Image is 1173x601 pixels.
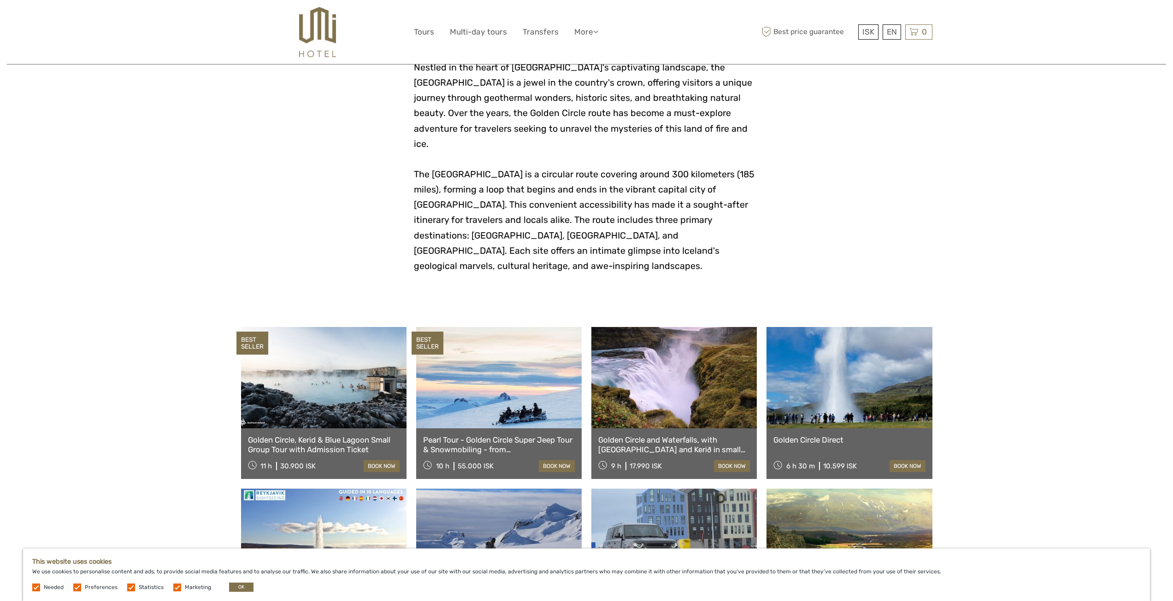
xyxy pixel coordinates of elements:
[450,25,507,39] a: Multi-day tours
[414,169,754,271] span: The [GEOGRAPHIC_DATA] is a circular route covering around 300 kilometers (185 miles), forming a l...
[423,435,575,454] a: Pearl Tour - Golden Circle Super Jeep Tour & Snowmobiling - from [GEOGRAPHIC_DATA]
[364,460,400,472] a: book now
[13,16,104,23] p: We're away right now. Please check back later!
[760,24,856,40] span: Best price guarantee
[574,25,598,39] a: More
[185,583,211,591] label: Marketing
[260,462,272,470] span: 11 h
[773,435,925,444] a: Golden Circle Direct
[883,24,901,40] div: EN
[299,7,336,57] img: 526-1e775aa5-7374-4589-9d7e-5793fb20bdfc_logo_big.jpg
[920,27,928,36] span: 0
[229,583,253,592] button: OK
[539,460,575,472] a: book now
[862,27,874,36] span: ISK
[248,435,400,454] a: Golden Circle, Kerid & Blue Lagoon Small Group Tour with Admission Ticket
[598,435,750,454] a: Golden Circle and Waterfalls, with [GEOGRAPHIC_DATA] and Kerið in small group
[44,583,64,591] label: Needed
[85,583,118,591] label: Preferences
[280,462,316,470] div: 30.900 ISK
[23,548,1150,601] div: We use cookies to personalise content and ads, to provide social media features and to analyse ou...
[32,558,1141,566] h5: This website uses cookies
[611,462,621,470] span: 9 h
[436,462,449,470] span: 10 h
[139,583,164,591] label: Statistics
[714,460,750,472] a: book now
[523,25,559,39] a: Transfers
[414,62,752,149] span: Nestled in the heart of [GEOGRAPHIC_DATA]'s captivating landscape, the [GEOGRAPHIC_DATA] is a jew...
[236,332,268,355] div: BEST SELLER
[458,462,494,470] div: 55.000 ISK
[106,14,117,25] button: Open LiveChat chat widget
[890,460,925,472] a: book now
[630,462,662,470] div: 17.990 ISK
[786,462,815,470] span: 6 h 30 m
[414,25,434,39] a: Tours
[823,462,857,470] div: 10.599 ISK
[412,332,443,355] div: BEST SELLER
